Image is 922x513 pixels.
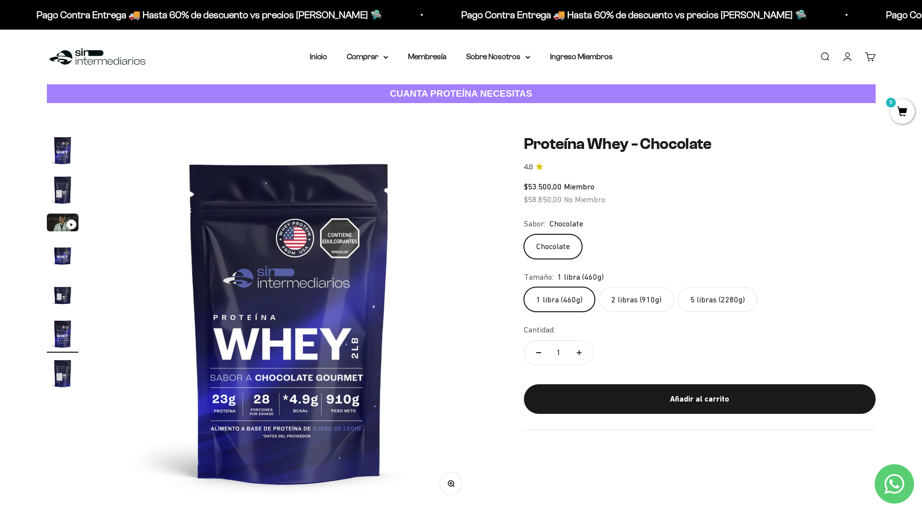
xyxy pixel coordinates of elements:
img: Proteína Whey - Chocolate [102,135,477,509]
a: 0 [890,107,915,118]
summary: Sobre Nosotros [466,50,530,63]
button: Ir al artículo 5 [47,279,78,313]
a: Ingreso Miembros [550,52,613,61]
img: Proteína Whey - Chocolate [47,174,78,206]
button: Ir al artículo 2 [47,174,78,209]
img: Proteína Whey - Chocolate [47,358,78,389]
img: Proteína Whey - Chocolate [47,239,78,271]
span: $58.850,00 [524,195,562,204]
button: Ir al artículo 3 [47,214,78,234]
a: Membresía [408,52,446,61]
mark: 0 [885,97,897,109]
img: Proteína Whey - Chocolate [47,279,78,310]
button: Ir al artículo 4 [47,239,78,274]
button: Ir al artículo 1 [47,135,78,169]
label: Cantidad: [524,324,555,336]
a: 4.84.8 de 5.0 estrellas [524,162,876,173]
a: Inicio [310,52,327,61]
span: 1 libra (460g) [557,271,604,284]
span: No Miembro [564,195,605,204]
span: $53.500,00 [524,182,562,191]
div: Añadir al carrito [544,393,856,405]
a: CUANTA PROTEÍNA NECESITAS [47,84,876,104]
button: Ir al artículo 6 [47,318,78,353]
span: 4.8 [524,162,533,173]
h1: Proteína Whey - Chocolate [524,135,876,153]
p: Pago Contra Entrega 🚚 Hasta 60% de descuento vs precios [PERSON_NAME] 🛸 [461,7,807,23]
img: Proteína Whey - Chocolate [47,135,78,166]
img: Proteína Whey - Chocolate [47,318,78,350]
span: Chocolate [550,218,583,230]
button: Ir al artículo 7 [47,358,78,392]
p: Pago Contra Entrega 🚚 Hasta 60% de descuento vs precios [PERSON_NAME] 🛸 [37,7,382,23]
legend: Sabor: [524,218,546,230]
button: Añadir al carrito [524,384,876,414]
span: Miembro [564,182,594,191]
button: Reducir cantidad [524,341,553,365]
button: Aumentar cantidad [565,341,593,365]
summary: Comprar [347,50,388,63]
legend: Tamaño: [524,271,553,284]
strong: CUANTA PROTEÍNA NECESITAS [390,88,532,99]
